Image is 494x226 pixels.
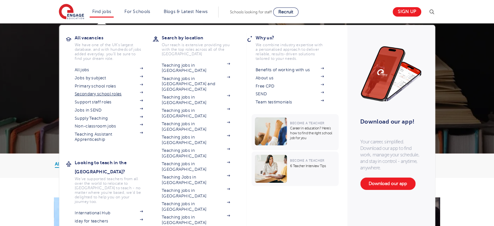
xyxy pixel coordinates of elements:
a: Teaching Jobs in [GEOGRAPHIC_DATA] [162,175,230,185]
h1: The Reading Corner [55,72,439,87]
span: Become a Teacher [290,121,324,125]
h3: Looking to teach in the [GEOGRAPHIC_DATA]? [75,158,153,176]
a: Primary school roles [75,84,143,89]
a: Looking to teach in the [GEOGRAPHIC_DATA]?We've supported teachers from all over the world to rel... [75,158,153,204]
p: 6 Teacher Interview Tips [290,164,335,168]
a: Free CPD [256,84,324,89]
a: All vacanciesWe have one of the UK's largest database. and with hundreds of jobs added everyday. ... [75,33,153,61]
a: Benefits of working with us [256,67,324,73]
a: Find jobs [92,9,111,14]
a: Teaching jobs in [GEOGRAPHIC_DATA] [162,148,230,159]
a: Teaching jobs in [GEOGRAPHIC_DATA] [162,121,230,132]
a: Jobs in SEND [75,108,143,113]
a: Jobs by subject [75,75,143,81]
p: Your career, simplified. Download our app to find work, manage your schedule, and stay in control... [360,139,422,171]
a: Teaching jobs in [GEOGRAPHIC_DATA] and [GEOGRAPHIC_DATA] [162,76,230,92]
p: The Reading Corner is [PERSON_NAME]’s thinking space - full of teaching insights and advice! [55,94,439,103]
a: Teaching Assistant Apprenticeship [75,132,143,142]
a: Team testimonials [256,100,324,105]
a: Teaching jobs in [GEOGRAPHIC_DATA] [162,135,230,145]
a: Non-classroom jobs [75,124,143,129]
a: Teaching jobs in [GEOGRAPHIC_DATA] [162,63,230,73]
a: Teaching jobs in [GEOGRAPHIC_DATA] [162,95,230,105]
a: SEND [256,91,324,97]
a: For Schools [124,9,150,14]
h3: All vacancies [75,33,153,42]
a: Teaching jobs in [GEOGRAPHIC_DATA] [162,215,230,225]
a: Teaching jobs in [GEOGRAPHIC_DATA] [162,188,230,199]
a: iday for teachers [75,219,143,224]
img: Engage Education [59,4,84,20]
a: Support staff roles [75,100,143,105]
p: We've supported teachers from all over the world to relocate to [GEOGRAPHIC_DATA] to teach - no m... [75,177,143,204]
a: All jobs [75,67,143,73]
a: Why us?We combine industry expertise with a personalised approach to deliver reliable, results-dr... [256,33,334,61]
label: All Categories [55,161,84,167]
h3: Search by location [162,33,240,42]
a: Supply Teaching [75,116,143,121]
a: Become a Teacher6 Teacher Interview Tips [251,152,340,186]
a: Teaching jobs in [GEOGRAPHIC_DATA] [162,201,230,212]
p: We combine industry expertise with a personalised approach to deliver reliable, results-driven so... [256,43,324,61]
a: About us [256,75,324,81]
a: Teaching jobs in [GEOGRAPHIC_DATA] [162,108,230,119]
a: Secondary school roles [75,91,143,97]
p: Our reach is extensive providing you with the top roles across all of the [GEOGRAPHIC_DATA] [162,43,230,56]
p: Career in education? Here’s how to find the right school job for you [290,126,335,140]
a: Download our app [360,178,415,190]
h3: Why us? [256,33,334,42]
a: International Hub [75,210,143,216]
h3: Download our app! [360,114,419,129]
p: We have one of the UK's largest database. and with hundreds of jobs added everyday. you'll be sur... [75,43,143,61]
a: Blogs & Latest News [164,9,208,14]
a: Search by locationOur reach is extensive providing you with the top roles across all of the [GEOG... [162,33,240,56]
a: Teaching jobs in [GEOGRAPHIC_DATA] [162,161,230,172]
span: Schools looking for staff [230,10,272,14]
a: Recruit [273,7,298,17]
span: Recruit [278,9,293,14]
a: Sign up [393,7,421,17]
span: Become a Teacher [290,159,324,162]
a: Become a TeacherCareer in education? Here’s how to find the right school job for you [251,114,340,150]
